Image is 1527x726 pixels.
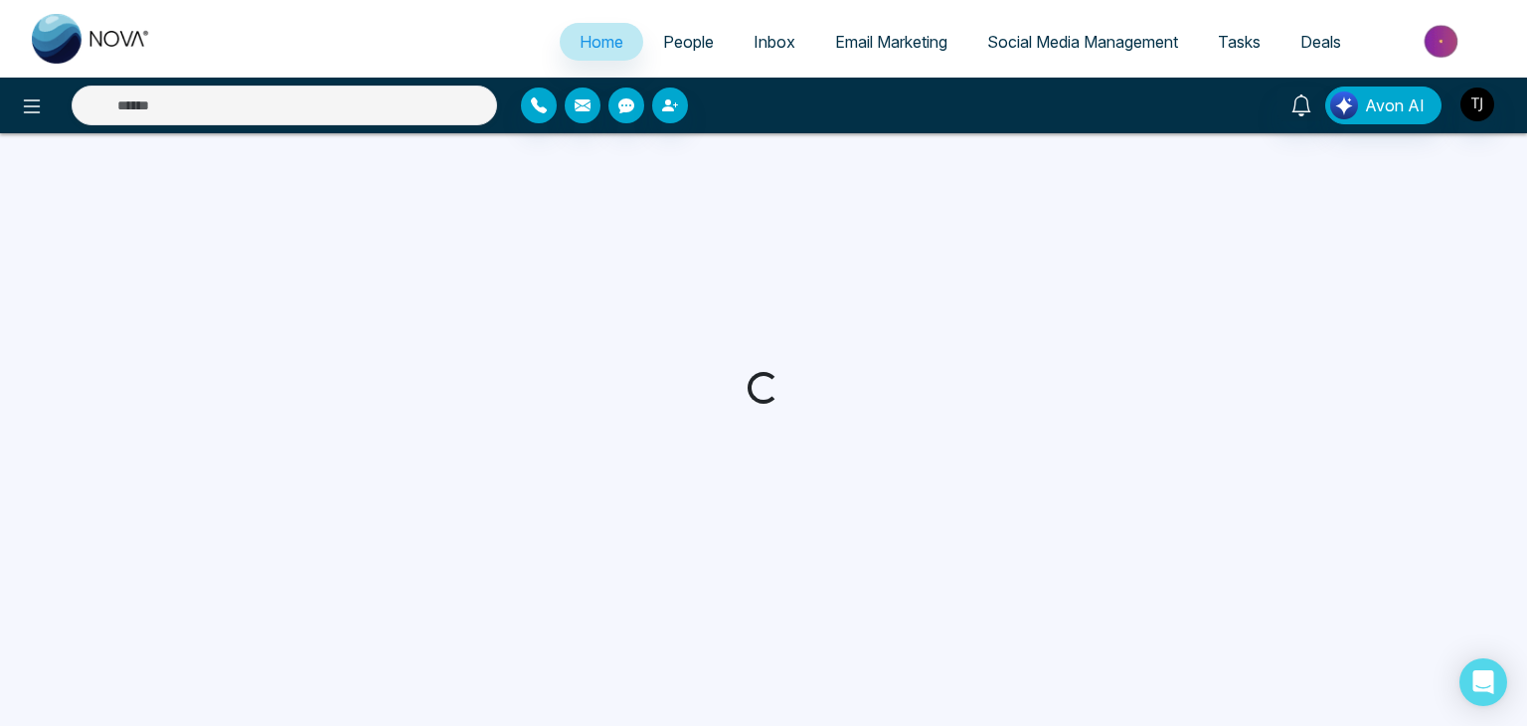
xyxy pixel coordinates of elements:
span: Deals [1300,32,1341,52]
img: User Avatar [1460,88,1494,121]
span: Email Marketing [835,32,947,52]
a: Social Media Management [967,23,1198,61]
img: Market-place.gif [1371,19,1515,64]
span: Home [580,32,623,52]
a: Tasks [1198,23,1280,61]
a: Email Marketing [815,23,967,61]
span: Tasks [1218,32,1261,52]
span: People [663,32,714,52]
span: Social Media Management [987,32,1178,52]
a: Deals [1280,23,1361,61]
span: Avon AI [1365,93,1425,117]
a: People [643,23,734,61]
span: Inbox [754,32,795,52]
img: Nova CRM Logo [32,14,151,64]
img: Lead Flow [1330,91,1358,119]
button: Avon AI [1325,87,1442,124]
a: Inbox [734,23,815,61]
a: Home [560,23,643,61]
div: Open Intercom Messenger [1459,658,1507,706]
